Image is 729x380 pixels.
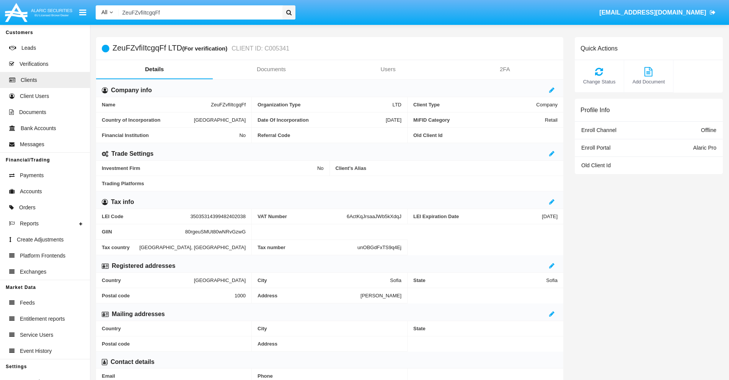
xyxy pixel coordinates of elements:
[194,117,246,123] span: [GEOGRAPHIC_DATA]
[536,102,558,108] span: Company
[20,252,65,260] span: Platform Frontends
[102,214,190,219] span: LEI Code
[102,117,194,123] span: Country of Incorporation
[239,132,246,138] span: No
[317,165,324,171] span: No
[211,102,246,108] span: ZeuFZvfiItcgqFf
[581,127,616,133] span: Enroll Channel
[347,214,401,219] span: 6ActKqJrsaaJWb5kXdqJ
[235,293,246,298] span: 1000
[20,140,44,148] span: Messages
[20,347,52,355] span: Event History
[581,162,611,168] span: Old Client Id
[111,358,155,366] h6: Contact details
[19,108,46,116] span: Documents
[20,171,44,179] span: Payments
[213,60,329,78] a: Documents
[102,244,139,250] span: Tax country
[102,341,246,347] span: Postal code
[357,245,401,250] span: unOBGdFxTS9q4Ej
[360,293,401,298] span: [PERSON_NAME]
[113,44,289,53] h5: ZeuFZvfiItcgqFf LTD
[139,244,246,250] span: [GEOGRAPHIC_DATA], [GEOGRAPHIC_DATA]
[111,150,153,158] h6: Trade Settings
[258,277,390,283] span: City
[20,92,49,100] span: Client Users
[102,102,211,108] span: Name
[102,229,185,235] span: GIIN
[20,188,42,196] span: Accounts
[599,9,706,16] span: [EMAIL_ADDRESS][DOMAIN_NAME]
[258,293,360,298] span: Address
[581,45,618,52] h6: Quick Actions
[96,60,213,78] a: Details
[581,145,610,151] span: Enroll Portal
[392,102,401,108] span: LTD
[545,117,558,123] span: Retail
[258,132,401,138] span: Referral Code
[542,214,558,219] span: [DATE]
[413,132,558,138] span: Old Client Id
[413,102,536,108] span: Client Type
[17,236,64,244] span: Create Adjustments
[413,277,546,283] span: State
[701,127,716,133] span: Offline
[20,299,35,307] span: Feeds
[185,229,246,235] span: 80rgeuSMUt80wNRvGzwG
[112,262,175,270] h6: Registered addresses
[20,315,65,323] span: Entitlement reports
[413,117,545,123] span: MiFID Category
[96,8,119,16] a: All
[413,214,542,219] span: LEI Expiration Date
[21,44,36,52] span: Leads
[258,373,401,379] span: Phone
[182,44,230,53] div: (For verification)
[581,106,610,114] h6: Profile Info
[386,117,401,123] span: [DATE]
[19,204,36,212] span: Orders
[4,1,73,24] img: Logo image
[693,145,716,151] span: Alaric Pro
[628,78,669,85] span: Add Document
[258,245,357,250] span: Tax number
[102,326,246,331] span: Country
[190,214,246,219] span: 35035314399482402038
[101,9,108,15] span: All
[111,86,152,95] h6: Company info
[102,373,246,379] span: Email
[447,60,563,78] a: 2FA
[258,102,392,108] span: Organization Type
[330,60,447,78] a: Users
[258,341,401,347] span: Address
[21,76,37,84] span: Clients
[112,310,165,318] h6: Mailing addresses
[119,5,280,20] input: Search
[230,46,289,52] small: CLIENT ID: C005341
[258,326,401,331] span: City
[102,132,239,138] span: Financial Institution
[20,268,46,276] span: Exchanges
[102,277,194,283] span: Country
[20,220,39,228] span: Reports
[546,277,558,283] span: Sofia
[596,2,719,23] a: [EMAIL_ADDRESS][DOMAIN_NAME]
[413,326,558,331] span: State
[20,60,48,68] span: Verifications
[390,277,401,283] span: Sofia
[336,165,558,171] span: Client’s Alias
[258,117,386,123] span: Date Of Incorporation
[21,124,56,132] span: Bank Accounts
[102,181,558,186] span: Trading Platforms
[194,277,246,283] span: [GEOGRAPHIC_DATA]
[20,331,53,339] span: Service Users
[102,165,317,171] span: Investment Firm
[258,214,347,219] span: VAT Number
[579,78,620,85] span: Change Status
[102,293,235,298] span: Postal code
[111,198,134,206] h6: Tax info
